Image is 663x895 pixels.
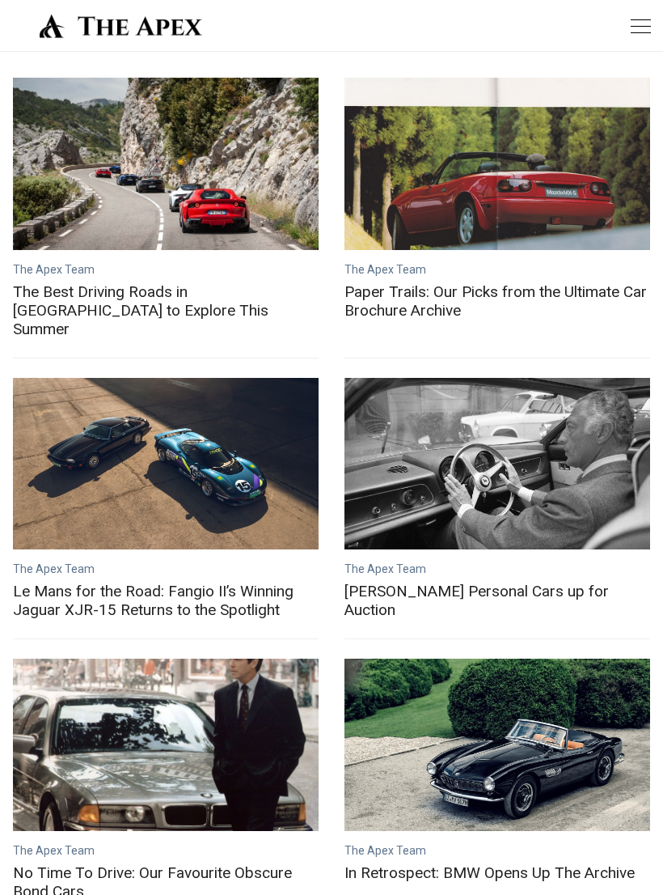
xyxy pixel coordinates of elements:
a: No Time To Drive: Our Favourite Obscure Bond Cars [13,659,319,831]
a: Paper Trails: Our Picks from the Ultimate Car Brochure Archive [344,78,650,250]
a: Le Mans for the Road: Fangio II’s Winning Jaguar XJR-15 Returns to the Spotlight [13,378,319,550]
a: Gianni Agnelli's Personal Cars up for Auction [344,378,650,550]
a: In Retrospect: BMW Opens Up The Archive [344,863,650,882]
a: Le Mans for the Road: Fangio II’s Winning Jaguar XJR-15 Returns to the Spotlight [13,582,319,619]
img: The Apex by Custodian [13,13,229,39]
a: The Apex Team [13,263,95,276]
a: Paper Trails: Our Picks from the Ultimate Car Brochure Archive [344,282,650,320]
a: The Apex Team [344,844,426,857]
a: The Apex Team [344,263,426,276]
a: The Apex Team [13,562,95,575]
a: In Retrospect: BMW Opens Up The Archive [344,659,650,831]
a: The Best Driving Roads in [GEOGRAPHIC_DATA] to Explore This Summer [13,282,319,338]
a: The Apex Team [13,844,95,857]
a: [PERSON_NAME] Personal Cars up for Auction [344,582,650,619]
a: The Best Driving Roads in Europe to Explore This Summer [13,78,319,250]
a: The Apex Team [344,562,426,575]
